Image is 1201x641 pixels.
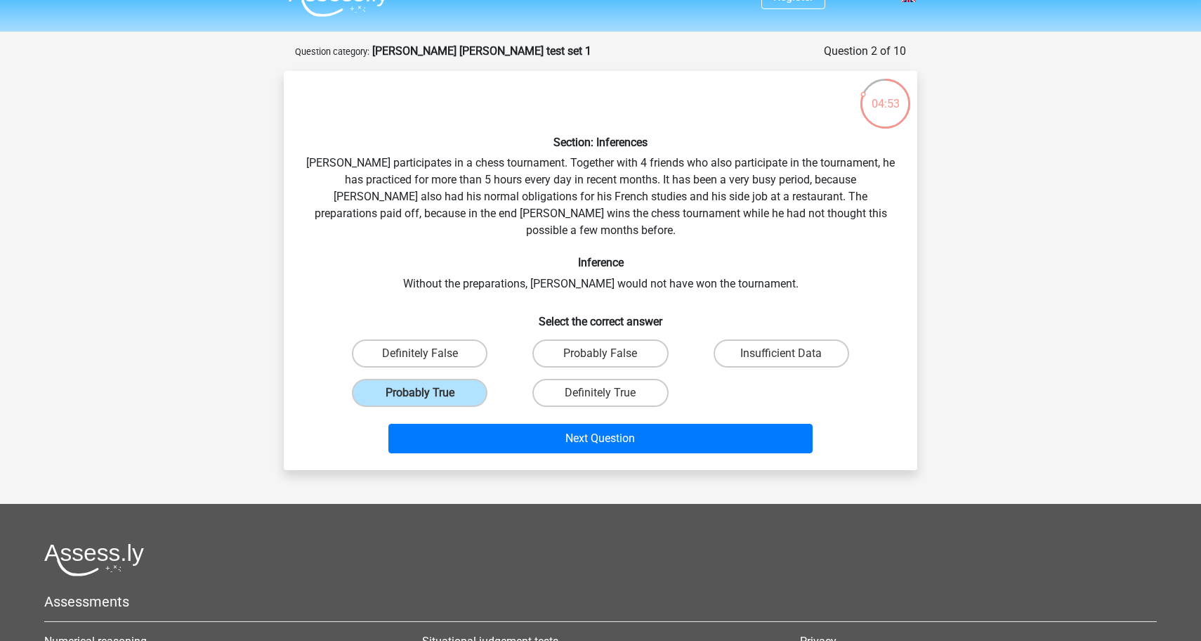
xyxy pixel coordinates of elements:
[372,44,591,58] strong: [PERSON_NAME] [PERSON_NAME] test set 1
[289,82,912,459] div: [PERSON_NAME] participates in a chess tournament. Together with 4 friends who also participate in...
[532,339,668,368] label: Probably False
[388,424,813,453] button: Next Question
[352,379,487,407] label: Probably True
[306,256,895,269] h6: Inference
[824,43,906,60] div: Question 2 of 10
[859,77,912,112] div: 04:53
[306,304,895,328] h6: Select the correct answer
[306,136,895,149] h6: Section: Inferences
[44,593,1157,610] h5: Assessments
[295,46,369,57] small: Question category:
[714,339,849,368] label: Insufficient Data
[352,339,487,368] label: Definitely False
[532,379,668,407] label: Definitely True
[44,543,144,576] img: Assessly logo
